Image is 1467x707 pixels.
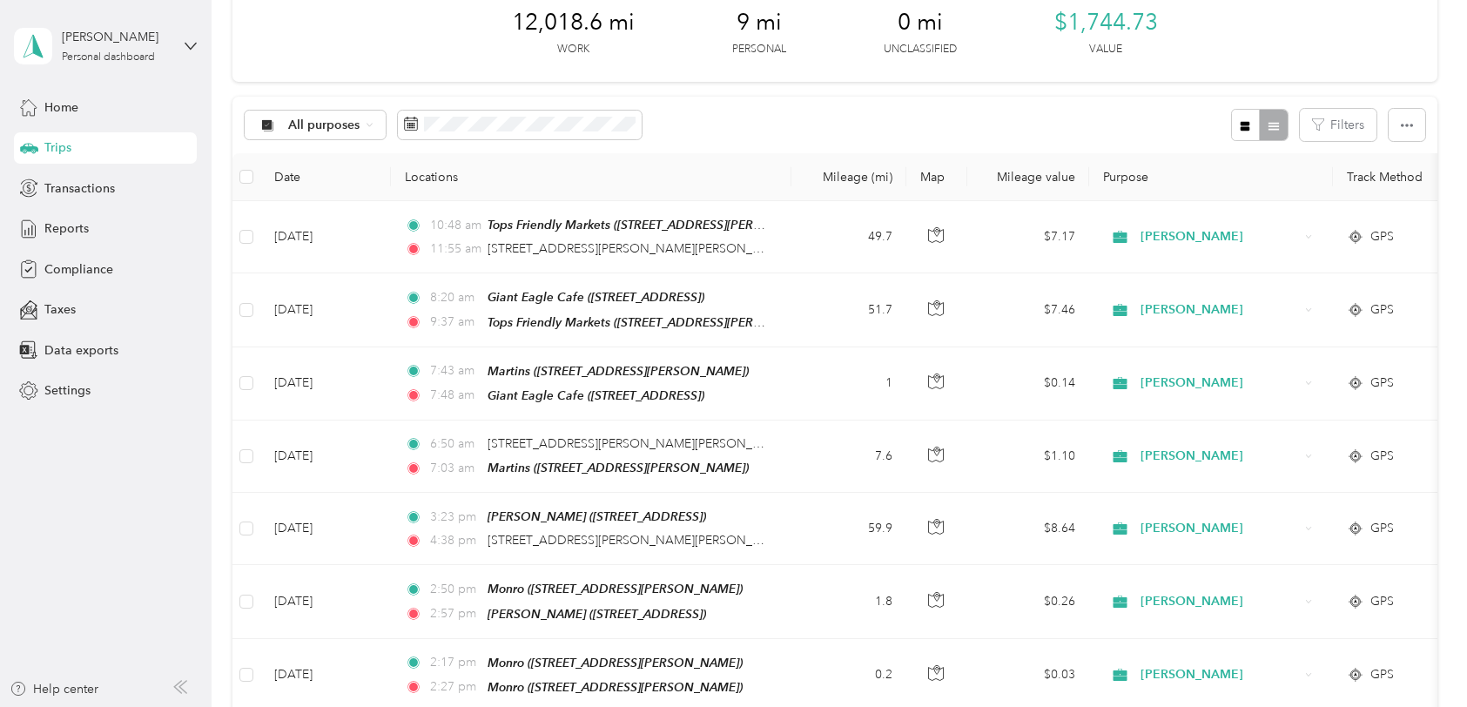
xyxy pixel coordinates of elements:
[44,381,91,400] span: Settings
[260,565,391,638] td: [DATE]
[44,300,76,319] span: Taxes
[1370,374,1394,393] span: GPS
[488,364,749,378] span: Martins ([STREET_ADDRESS][PERSON_NAME])
[791,565,906,638] td: 1.8
[791,347,906,421] td: 1
[260,201,391,273] td: [DATE]
[10,680,98,698] button: Help center
[44,138,71,157] span: Trips
[967,347,1089,421] td: $0.14
[488,509,706,523] span: [PERSON_NAME] ([STREET_ADDRESS])
[791,493,906,565] td: 59.9
[44,260,113,279] span: Compliance
[967,493,1089,565] td: $8.64
[791,201,906,273] td: 49.7
[1141,374,1300,393] span: [PERSON_NAME]
[1141,227,1300,246] span: [PERSON_NAME]
[430,459,480,478] span: 7:03 am
[791,153,906,201] th: Mileage (mi)
[967,273,1089,347] td: $7.46
[260,347,391,421] td: [DATE]
[1369,609,1467,707] iframe: Everlance-gr Chat Button Frame
[288,119,360,131] span: All purposes
[1370,447,1394,466] span: GPS
[430,288,480,307] span: 8:20 am
[1141,519,1300,538] span: [PERSON_NAME]
[430,531,480,550] span: 4:38 pm
[430,361,480,380] span: 7:43 am
[791,421,906,493] td: 7.6
[906,153,967,201] th: Map
[430,216,480,235] span: 10:48 am
[488,388,704,402] span: Giant Eagle Cafe ([STREET_ADDRESS])
[430,434,480,454] span: 6:50 am
[737,9,782,37] span: 9 mi
[260,153,391,201] th: Date
[488,218,927,232] span: Tops Friendly Markets ([STREET_ADDRESS][PERSON_NAME][PERSON_NAME])
[488,533,791,548] span: [STREET_ADDRESS][PERSON_NAME][PERSON_NAME]
[1054,9,1158,37] span: $1,744.73
[488,461,749,475] span: Martins ([STREET_ADDRESS][PERSON_NAME])
[1370,227,1394,246] span: GPS
[791,273,906,347] td: 51.7
[430,677,480,697] span: 2:27 pm
[391,153,791,201] th: Locations
[898,9,943,37] span: 0 mi
[488,315,927,330] span: Tops Friendly Markets ([STREET_ADDRESS][PERSON_NAME][PERSON_NAME])
[1370,519,1394,538] span: GPS
[557,42,589,57] p: Work
[488,436,791,451] span: [STREET_ADDRESS][PERSON_NAME][PERSON_NAME]
[1141,300,1300,320] span: [PERSON_NAME]
[1141,447,1300,466] span: [PERSON_NAME]
[44,179,115,198] span: Transactions
[430,239,480,259] span: 11:55 am
[967,565,1089,638] td: $0.26
[430,313,480,332] span: 9:37 am
[1370,300,1394,320] span: GPS
[62,52,155,63] div: Personal dashboard
[1089,153,1333,201] th: Purpose
[260,493,391,565] td: [DATE]
[430,386,480,405] span: 7:48 am
[430,580,480,599] span: 2:50 pm
[967,201,1089,273] td: $7.17
[44,341,118,360] span: Data exports
[967,153,1089,201] th: Mileage value
[1141,592,1300,611] span: [PERSON_NAME]
[1089,42,1122,57] p: Value
[1370,592,1394,611] span: GPS
[1300,109,1376,141] button: Filters
[884,42,957,57] p: Unclassified
[260,421,391,493] td: [DATE]
[430,508,480,527] span: 3:23 pm
[44,98,78,117] span: Home
[1141,665,1300,684] span: [PERSON_NAME]
[512,9,635,37] span: 12,018.6 mi
[488,241,791,256] span: [STREET_ADDRESS][PERSON_NAME][PERSON_NAME]
[488,290,704,304] span: Giant Eagle Cafe ([STREET_ADDRESS])
[1333,153,1455,201] th: Track Method
[62,28,171,46] div: [PERSON_NAME]
[967,421,1089,493] td: $1.10
[260,273,391,347] td: [DATE]
[488,607,706,621] span: [PERSON_NAME] ([STREET_ADDRESS])
[430,604,480,623] span: 2:57 pm
[430,653,480,672] span: 2:17 pm
[488,656,743,670] span: Monro ([STREET_ADDRESS][PERSON_NAME])
[44,219,89,238] span: Reports
[488,680,743,694] span: Monro ([STREET_ADDRESS][PERSON_NAME])
[732,42,786,57] p: Personal
[488,582,743,596] span: Monro ([STREET_ADDRESS][PERSON_NAME])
